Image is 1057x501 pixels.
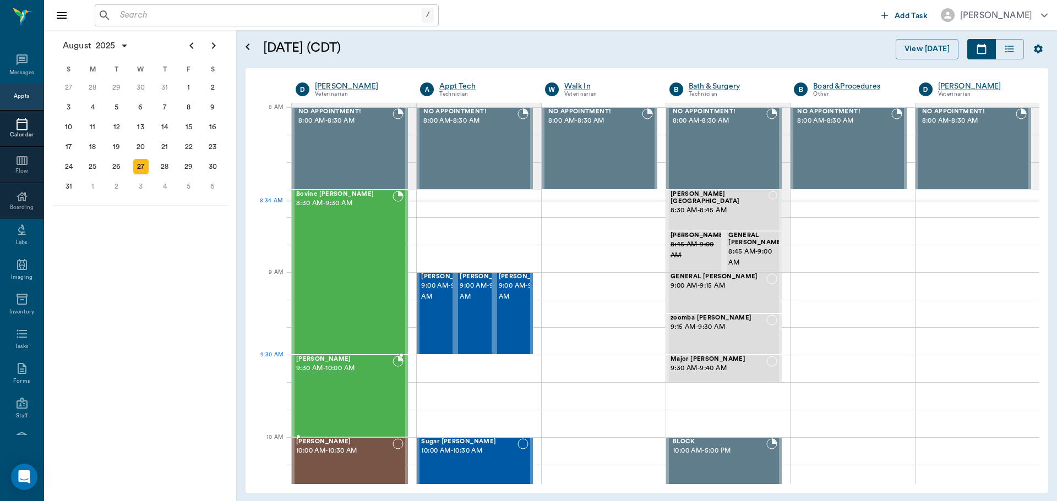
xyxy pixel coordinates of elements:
[177,61,201,78] div: F
[13,377,30,386] div: Forms
[296,82,309,96] div: D
[671,205,769,216] span: 8:30 AM - 8:45 AM
[671,239,726,261] span: 8:45 AM - 9:00 AM
[421,273,476,280] span: [PERSON_NAME]
[728,246,783,268] span: 8:45 AM - 9:00 AM
[813,81,902,92] a: Board &Procedures
[109,159,124,174] div: Tuesday, August 26, 2025
[421,445,517,456] span: 10:00 AM - 10:30 AM
[922,115,1016,126] span: 8:00 AM - 8:30 AM
[152,61,177,78] div: T
[421,438,517,445] span: Sugar [PERSON_NAME]
[298,115,393,126] span: 8:00 AM - 8:30 AM
[938,90,1027,99] div: Veterinarian
[423,108,517,115] span: NO APPOINTMENT!
[296,356,393,363] span: [PERSON_NAME]
[671,315,766,322] span: zoomba [PERSON_NAME]
[417,107,532,190] div: BOOKED, 8:00 AM - 8:30 AM
[548,108,642,115] span: NO APPOINTMENT!
[813,90,902,99] div: Other
[61,38,94,53] span: August
[205,119,220,135] div: Saturday, August 16, 2025
[181,179,197,194] div: Friday, September 5, 2025
[109,80,124,95] div: Tuesday, July 29, 2025
[545,82,559,96] div: W
[666,355,782,382] div: NOT_CONFIRMED, 9:30 AM - 9:40 AM
[673,108,766,115] span: NO APPOINTMENT!
[241,26,254,68] button: Open calendar
[673,445,766,456] span: 10:00 AM - 5:00 PM
[61,100,77,115] div: Sunday, August 3, 2025
[11,464,37,490] div: Open Intercom Messenger
[421,280,476,302] span: 9:00 AM - 9:30 AM
[205,80,220,95] div: Saturday, August 2, 2025
[85,100,100,115] div: Monday, August 4, 2025
[81,61,105,78] div: M
[57,61,81,78] div: S
[728,232,783,246] span: GENERAL [PERSON_NAME]
[157,179,172,194] div: Thursday, September 4, 2025
[315,81,404,92] a: [PERSON_NAME]
[296,198,393,209] span: 8:30 AM - 9:30 AM
[205,159,220,174] div: Saturday, August 30, 2025
[494,272,533,355] div: NOT_CONFIRMED, 9:00 AM - 9:30 AM
[296,438,393,445] span: [PERSON_NAME]
[109,139,124,155] div: Tuesday, August 19, 2025
[422,8,434,23] div: /
[94,38,118,53] span: 2025
[157,80,172,95] div: Thursday, July 31, 2025
[671,273,766,280] span: GENERAL [PERSON_NAME]
[666,107,782,190] div: BOOKED, 8:00 AM - 8:30 AM
[542,107,657,190] div: BOOKED, 8:00 AM - 8:30 AM
[157,100,172,115] div: Thursday, August 7, 2025
[292,190,408,355] div: BOOKED, 8:30 AM - 9:30 AM
[61,119,77,135] div: Sunday, August 10, 2025
[797,115,891,126] span: 8:00 AM - 8:30 AM
[133,139,149,155] div: Wednesday, August 20, 2025
[129,61,153,78] div: W
[51,4,73,26] button: Close drawer
[181,80,197,95] div: Friday, August 1, 2025
[673,115,766,126] span: 8:00 AM - 8:30 AM
[109,179,124,194] div: Tuesday, September 2, 2025
[57,35,134,57] button: August2025
[61,159,77,174] div: Sunday, August 24, 2025
[938,81,1027,92] a: [PERSON_NAME]
[669,82,683,96] div: B
[296,191,393,198] span: Bovine [PERSON_NAME]
[14,92,29,101] div: Appts
[254,102,283,129] div: 8 AM
[203,35,225,57] button: Next page
[11,273,32,282] div: Imaging
[689,81,777,92] a: Bath & Surgery
[877,5,932,25] button: Add Task
[671,363,766,374] span: 9:30 AM - 9:40 AM
[420,82,434,96] div: A
[16,412,28,420] div: Staff
[254,432,283,459] div: 10 AM
[296,445,393,456] span: 10:00 AM - 10:30 AM
[666,231,724,272] div: CANCELED, 8:45 AM - 9:00 AM
[564,81,653,92] div: Walk In
[61,179,77,194] div: Sunday, August 31, 2025
[85,80,100,95] div: Monday, July 28, 2025
[417,272,455,355] div: NOT_CONFIRMED, 9:00 AM - 9:30 AM
[205,179,220,194] div: Saturday, September 6, 2025
[724,231,782,272] div: NOT_CONFIRMED, 8:45 AM - 9:00 AM
[157,139,172,155] div: Thursday, August 21, 2025
[919,82,933,96] div: D
[15,343,29,351] div: Tasks
[671,356,766,363] span: Major [PERSON_NAME]
[689,90,777,99] div: Technician
[85,139,100,155] div: Monday, August 18, 2025
[205,139,220,155] div: Saturday, August 23, 2025
[666,190,782,231] div: NOT_CONFIRMED, 8:30 AM - 8:45 AM
[200,61,225,78] div: S
[133,159,149,174] div: Today, Wednesday, August 27, 2025
[133,100,149,115] div: Wednesday, August 6, 2025
[181,159,197,174] div: Friday, August 29, 2025
[116,8,422,23] input: Search
[932,5,1056,25] button: [PERSON_NAME]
